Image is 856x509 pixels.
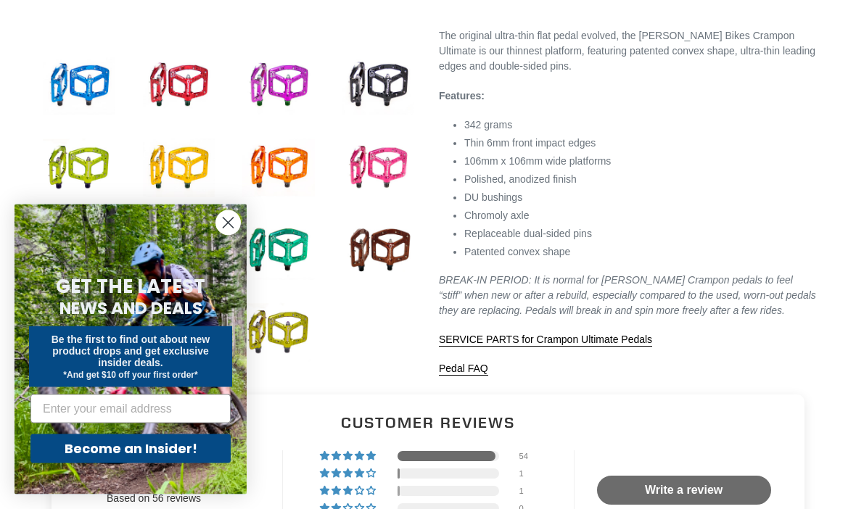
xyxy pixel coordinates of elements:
button: Close dialog [215,210,241,236]
p: The original ultra-thin flat pedal evolved, the [PERSON_NAME] Bikes Crampon Ultimate is our thinn... [439,29,816,75]
li: Polished, anodized finish [464,173,816,188]
img: Load image into Gallery viewer, Crampon Ultimate Pedals [140,130,218,208]
input: Enter your email address [30,394,231,423]
li: DU bushings [464,191,816,206]
img: Load image into Gallery viewer, Crampon Ultimate Pedals [140,47,218,125]
span: Be the first to find out about new product drops and get exclusive insider deals. [52,334,210,368]
img: Load image into Gallery viewer, Crampon Ultimate Pedals [239,294,318,373]
div: 1 [519,487,537,497]
img: Load image into Gallery viewer, Crampon Ultimate Pedals [339,212,418,290]
button: Become an Insider! [30,434,231,463]
h2: Customer Reviews [63,413,793,434]
img: Load image into Gallery viewer, Crampon Ultimate Pedals [339,47,418,125]
li: 106mm x 106mm wide platforms [464,154,816,170]
div: 1 [519,469,537,479]
img: Load image into Gallery viewer, Crampon Ultimate Pedals [239,212,318,290]
img: Load image into Gallery viewer, Crampon Ultimate Pedals [40,47,118,125]
span: *And get $10 off your first order* [63,370,197,380]
a: Pedal FAQ [439,363,488,376]
li: Thin 6mm front impact edges [464,136,816,152]
div: 2% (1) reviews with 3 star rating [320,487,378,497]
a: Write a review [597,476,771,505]
img: Load image into Gallery viewer, Crampon Ultimate Pedals [239,47,318,125]
img: Load image into Gallery viewer, Crampon Ultimate Pedals [239,130,318,208]
em: BREAK-IN PERIOD: It is normal for [PERSON_NAME] Crampon pedals to feel “stiff” when new or after ... [439,275,816,317]
a: SERVICE PARTS for Crampon Ultimate Pedals [439,334,652,347]
li: Replaceable dual-sided pins [464,227,816,242]
span: Patented convex shape [464,247,570,258]
li: Chromoly axle [464,209,816,224]
li: 342 grams [464,118,816,133]
span: SERVICE PARTS for Crampon Ultimate Pedals [439,334,652,346]
span: GET THE LATEST [56,273,205,299]
img: Load image into Gallery viewer, Crampon Ultimate Pedals [339,130,418,208]
img: Load image into Gallery viewer, Crampon Ultimate Pedals [40,130,118,208]
strong: Features: [439,91,485,102]
div: 96% (54) reviews with 5 star rating [320,452,378,462]
span: NEWS AND DEALS [59,297,202,320]
div: 54 [519,452,537,462]
div: 2% (1) reviews with 4 star rating [320,469,378,479]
